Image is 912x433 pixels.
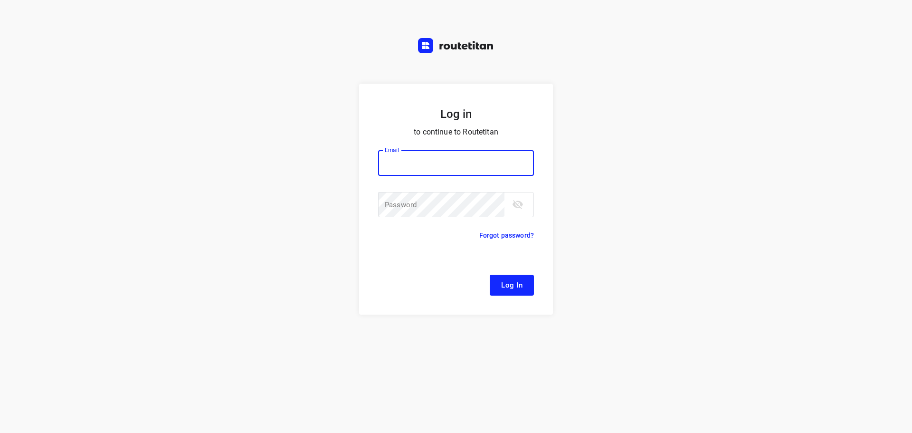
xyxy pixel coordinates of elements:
span: Log In [501,279,522,291]
h5: Log in [378,106,534,122]
p: Forgot password? [479,230,534,241]
button: Log In [490,275,534,296]
img: Routetitan [418,38,494,53]
button: toggle password visibility [508,195,527,214]
p: to continue to Routetitan [378,125,534,139]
